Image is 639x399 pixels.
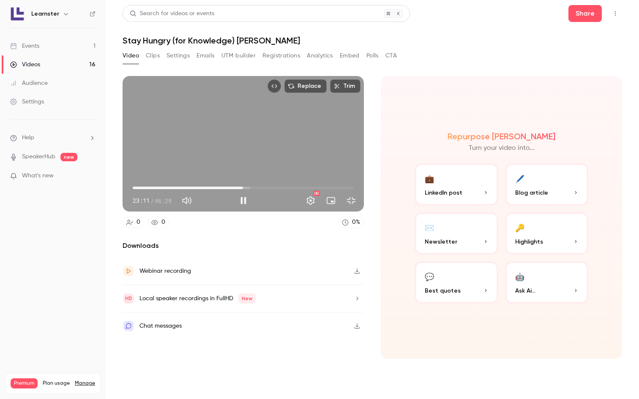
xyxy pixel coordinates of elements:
span: What's new [22,171,54,180]
span: Premium [11,378,38,388]
div: 0 % [352,218,360,227]
a: Manage [75,380,95,387]
span: Ask Ai... [515,286,535,295]
button: Embed video [268,79,281,93]
div: 0 [161,218,165,227]
h2: Downloads [123,241,364,251]
span: 23:11 [133,196,150,205]
button: 🔑Highlights [505,212,589,255]
p: Turn your video into... [469,143,535,153]
li: help-dropdown-opener [10,133,96,142]
button: Registrations [262,49,300,62]
span: new [60,153,77,161]
span: 46:29 [155,196,172,205]
span: Help [22,133,34,142]
div: Chat messages [139,321,182,331]
div: ✉️ [425,221,434,234]
h6: Learnster [31,10,59,18]
a: 0 [123,217,144,228]
button: Mute [178,192,195,209]
span: LinkedIn post [425,188,462,197]
button: 💬Best quotes [415,261,498,304]
button: Pause [235,192,252,209]
button: Settings [167,49,190,62]
div: Events [10,42,39,50]
div: Webinar recording [139,266,191,276]
h2: Repurpose [PERSON_NAME] [448,131,555,141]
div: Audience [10,79,48,87]
a: 0 [147,217,169,228]
div: Local speaker recordings in FullHD [139,293,256,304]
button: Polls [366,49,379,62]
button: Share [568,5,602,22]
span: New [238,293,256,304]
button: 🖊️Blog article [505,163,589,206]
h1: Stay Hungry (for Knowledge) [PERSON_NAME] [123,35,622,46]
span: / [150,196,154,205]
div: Settings [10,98,44,106]
div: 💼 [425,172,434,185]
button: CTA [385,49,397,62]
div: 🤖 [515,270,524,283]
button: Settings [302,192,319,209]
span: Newsletter [425,237,457,246]
button: 🤖Ask Ai... [505,261,589,304]
iframe: Noticeable Trigger [85,172,96,180]
div: 🖊️ [515,172,524,185]
div: HD [314,191,319,196]
button: Turn on miniplayer [322,192,339,209]
button: ✉️Newsletter [415,212,498,255]
img: Learnster [11,7,24,21]
button: Video [123,49,139,62]
a: 0% [338,217,364,228]
div: Videos [10,60,40,69]
button: Embed [340,49,360,62]
button: UTM builder [221,49,256,62]
button: Trim [330,79,360,93]
span: Best quotes [425,286,461,295]
span: Highlights [515,237,543,246]
button: Exit full screen [343,192,360,209]
div: 0 [137,218,140,227]
div: 🔑 [515,221,524,234]
div: 💬 [425,270,434,283]
span: Blog article [515,188,548,197]
div: Search for videos or events [130,9,214,18]
div: 23:11 [133,196,172,205]
a: SpeakerHub [22,152,55,161]
button: Analytics [307,49,333,62]
button: Clips [146,49,160,62]
button: 💼LinkedIn post [415,163,498,206]
span: Plan usage [43,380,70,387]
button: Replace [284,79,327,93]
button: Emails [197,49,214,62]
button: Top Bar Actions [609,7,622,20]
